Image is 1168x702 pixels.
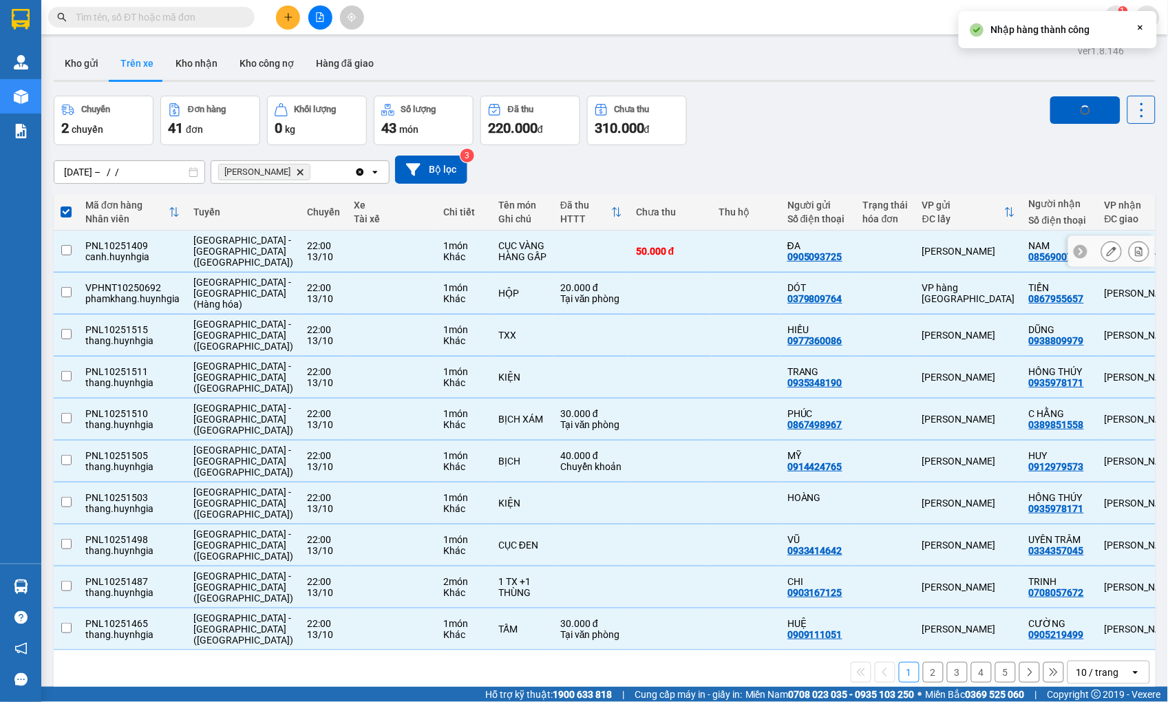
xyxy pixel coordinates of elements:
[85,461,180,472] div: thang.huynhgia
[787,335,842,346] div: 0977360086
[85,503,180,514] div: thang.huynhgia
[553,689,612,700] strong: 1900 633 818
[12,9,30,30] img: logo-vxr
[460,149,474,162] sup: 3
[560,450,622,461] div: 40.000 đ
[443,629,485,640] div: Khác
[193,361,293,394] span: [GEOGRAPHIC_DATA] - [GEOGRAPHIC_DATA] ([GEOGRAPHIC_DATA])
[14,673,28,686] span: message
[560,629,622,640] div: Tại văn phòng
[560,618,622,629] div: 30.000 đ
[899,662,920,683] button: 1
[374,96,474,145] button: Số lượng43món
[443,576,485,587] div: 2 món
[354,213,429,224] div: Tài xế
[1029,251,1084,262] div: 0856900770
[443,461,485,472] div: Khác
[395,156,467,184] button: Bộ lọc
[85,213,169,224] div: Nhân viên
[787,461,842,472] div: 0914424765
[1029,461,1084,472] div: 0912979573
[1035,687,1037,702] span: |
[193,571,293,604] span: [GEOGRAPHIC_DATA] - [GEOGRAPHIC_DATA] ([GEOGRAPHIC_DATA])
[340,6,364,30] button: aim
[168,120,183,136] span: 41
[1029,450,1091,461] div: HUY
[787,629,842,640] div: 0909111051
[443,450,485,461] div: 1 món
[922,624,1015,635] div: [PERSON_NAME]
[553,194,629,231] th: Toggle SortBy
[85,282,180,293] div: VPHNT10250692
[307,576,340,587] div: 22:00
[443,534,485,545] div: 1 món
[787,492,849,503] div: HOÀNG
[787,324,849,335] div: HIẾU
[307,419,340,430] div: 13/10
[560,213,611,224] div: HTTT
[560,461,622,472] div: Chuyển khoản
[164,47,229,80] button: Kho nhận
[966,689,1025,700] strong: 0369 525 060
[443,335,485,346] div: Khác
[498,200,546,211] div: Tên món
[229,47,305,80] button: Kho công nợ
[160,96,260,145] button: Đơn hàng41đơn
[85,377,180,388] div: thang.huynhgia
[787,293,842,304] div: 0379809764
[193,235,293,268] span: [GEOGRAPHIC_DATA] - [GEOGRAPHIC_DATA] ([GEOGRAPHIC_DATA])
[307,377,340,388] div: 13/10
[193,403,293,436] span: [GEOGRAPHIC_DATA] - [GEOGRAPHIC_DATA] ([GEOGRAPHIC_DATA])
[1130,667,1141,678] svg: open
[485,687,612,702] span: Hỗ trợ kỹ thuật:
[381,120,396,136] span: 43
[1136,6,1160,30] button: caret-down
[307,492,340,503] div: 22:00
[991,22,1090,37] div: Nhập hàng thành công
[719,206,774,217] div: Thu hộ
[85,408,180,419] div: PNL10251510
[85,335,180,346] div: thang.huynhgia
[587,96,687,145] button: Chưa thu310.000đ
[54,161,204,183] input: Select a date range.
[443,587,485,598] div: Khác
[995,662,1016,683] button: 5
[498,240,546,251] div: CỤC VÀNG
[498,288,546,299] div: HỘP
[1029,215,1091,226] div: Số điện thoại
[508,105,533,114] div: Đã thu
[488,120,538,136] span: 220.000
[1135,22,1146,33] svg: Close
[498,330,546,341] div: TXX
[498,624,546,635] div: TẤM
[922,582,1015,593] div: [PERSON_NAME]
[443,492,485,503] div: 1 món
[1029,377,1084,388] div: 0935978171
[354,167,365,178] svg: Clear all
[922,330,1015,341] div: [PERSON_NAME]
[307,251,340,262] div: 13/10
[1076,666,1119,679] div: 10 / trang
[14,611,28,624] span: question-circle
[787,618,849,629] div: HUỆ
[54,47,109,80] button: Kho gửi
[787,282,849,293] div: DÓT
[1118,6,1128,16] sup: 1
[307,293,340,304] div: 13/10
[1029,282,1091,293] div: TIẾN
[498,251,546,262] div: HÀNG GẤP
[193,206,293,217] div: Tuyến
[78,194,187,231] th: Toggle SortBy
[560,293,622,304] div: Tại văn phòng
[1121,6,1125,16] span: 1
[85,450,180,461] div: PNL10251505
[1092,690,1101,699] span: copyright
[186,124,203,135] span: đơn
[787,587,842,598] div: 0903167125
[307,335,340,346] div: 13/10
[787,213,849,224] div: Số điện thoại
[1029,534,1091,545] div: UYÊN TRÂM
[947,662,968,683] button: 3
[85,251,180,262] div: canh.huynhgia
[922,213,1004,224] div: ĐC lấy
